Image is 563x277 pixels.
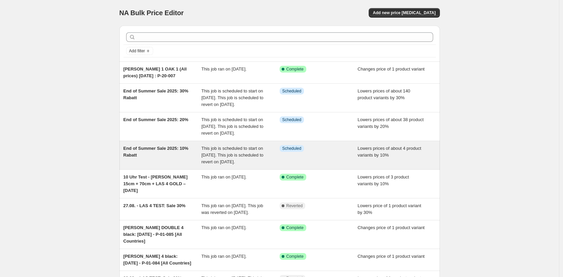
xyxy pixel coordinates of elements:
span: Complete [286,66,304,72]
span: This job ran on [DATE]. [201,254,247,259]
span: [PERSON_NAME] 4 black: [DATE] - P-01-084 [All Countries] [123,254,191,266]
span: [PERSON_NAME] 1 OAK 1 (All prices) [DATE] : P-20-007 [123,66,187,78]
span: This job is scheduled to start on [DATE]. This job is scheduled to revert on [DATE]. [201,146,263,164]
span: Changes price of 1 product variant [358,254,425,259]
span: Add filter [129,48,145,54]
span: Lowers prices of about 4 product variants by 10% [358,146,421,158]
span: This job is scheduled to start on [DATE]. This job is scheduled to revert on [DATE]. [201,88,263,107]
span: Complete [286,254,304,259]
span: NA Bulk Price Editor [119,9,184,17]
span: Add new price [MEDICAL_DATA] [373,10,435,16]
button: Add new price [MEDICAL_DATA] [369,8,440,18]
span: End of Summer Sale 2025: 20% [123,117,189,122]
span: [PERSON_NAME] DOUBLE 4 black: [DATE] - P-01-085 [All Countries] [123,225,184,244]
span: Scheduled [282,117,302,122]
span: End of Summer Sale 2025: 10% Rabatt [123,146,189,158]
span: Scheduled [282,88,302,94]
span: End of Summer Sale 2025: 30% Rabatt [123,88,189,100]
span: Lowers prices of 3 product variants by 10% [358,174,409,186]
span: Changes price of 1 product variant [358,225,425,230]
span: This job ran on [DATE]. This job was reverted on [DATE]. [201,203,263,215]
span: Complete [286,174,304,180]
span: Changes price of 1 product variant [358,66,425,72]
button: Add filter [126,47,153,55]
span: 10 Uhr Test - [PERSON_NAME] 15cm + 70cm + LAS 4 GOLD – [DATE] [123,174,188,193]
span: Lowers price of 1 product variant by 30% [358,203,421,215]
span: This job ran on [DATE]. [201,174,247,179]
span: This job ran on [DATE]. [201,225,247,230]
span: Complete [286,225,304,230]
span: Lowers prices of about 140 product variants by 30% [358,88,410,100]
span: This job ran on [DATE]. [201,66,247,72]
span: Scheduled [282,146,302,151]
span: This job is scheduled to start on [DATE]. This job is scheduled to revert on [DATE]. [201,117,263,136]
span: Reverted [286,203,303,209]
span: Lowers prices of about 38 product variants by 20% [358,117,424,129]
span: 27.08. - LAS 4 TEST: Sale 30% [123,203,186,208]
